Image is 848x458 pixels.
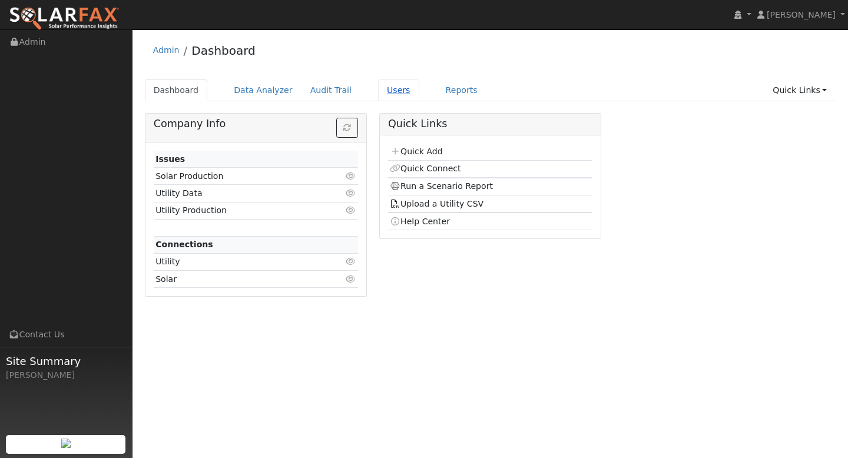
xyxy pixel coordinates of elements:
i: Click to view [346,275,356,283]
h5: Quick Links [388,118,592,130]
a: Upload a Utility CSV [390,199,483,208]
td: Utility Production [154,202,325,219]
a: Admin [153,45,180,55]
a: Dashboard [191,44,256,58]
strong: Connections [155,240,213,249]
strong: Issues [155,154,185,164]
a: Dashboard [145,79,208,101]
i: Click to view [346,257,356,265]
span: [PERSON_NAME] [767,10,836,19]
a: Data Analyzer [225,79,302,101]
a: Quick Add [390,147,442,156]
td: Solar [154,271,325,288]
a: Quick Connect [390,164,461,173]
a: Users [378,79,419,101]
i: Click to view [346,206,356,214]
h5: Company Info [154,118,358,130]
td: Solar Production [154,168,325,185]
img: retrieve [61,439,71,448]
span: Site Summary [6,353,126,369]
td: Utility Data [154,185,325,202]
a: Run a Scenario Report [390,181,493,191]
a: Help Center [390,217,450,226]
a: Quick Links [764,79,836,101]
a: Reports [437,79,486,101]
td: Utility [154,253,325,270]
a: Audit Trail [302,79,360,101]
div: [PERSON_NAME] [6,369,126,381]
i: Click to view [346,172,356,180]
img: SolarFax [9,6,120,31]
i: Click to view [346,189,356,197]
